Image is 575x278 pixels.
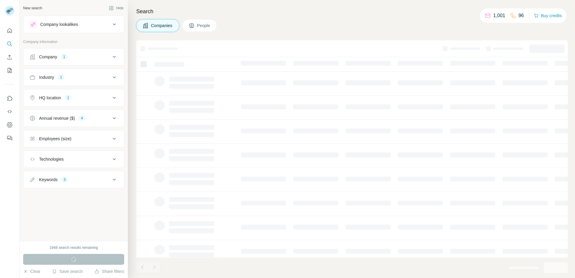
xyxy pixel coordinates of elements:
button: Employees (size) [23,131,124,146]
button: Clear [23,268,40,274]
button: Buy credits [534,11,562,20]
div: 1 [65,95,72,100]
div: 1948 search results remaining [50,245,98,250]
button: My lists [5,65,14,76]
div: Annual revenue ($) [39,115,75,121]
div: New search [23,5,42,11]
div: HQ location [39,95,61,101]
div: Company [39,54,57,60]
button: Use Surfe on LinkedIn [5,93,14,104]
div: 1 [58,75,65,80]
button: HQ location1 [23,91,124,105]
div: Technologies [39,156,64,162]
div: 3 [61,177,68,182]
button: Keywords3 [23,172,124,187]
button: Technologies [23,152,124,166]
button: Share filters [94,268,124,274]
span: People [197,23,211,29]
button: Company1 [23,50,124,64]
p: 96 [518,12,524,19]
button: Industry1 [23,70,124,85]
div: Company lookalikes [40,21,78,27]
button: Search [5,39,14,49]
button: Save search [52,268,83,274]
h4: Search [136,7,568,16]
div: Industry [39,74,54,80]
div: 1 [61,54,68,60]
div: Keywords [39,177,57,183]
div: 4 [78,116,85,121]
button: Use Surfe API [5,106,14,117]
button: Annual revenue ($)4 [23,111,124,125]
div: Employees (size) [39,136,71,142]
button: Dashboard [5,119,14,130]
button: Quick start [5,25,14,36]
p: 1,001 [493,12,505,19]
button: Company lookalikes [23,17,124,32]
p: Company information [23,39,124,45]
span: Companies [151,23,173,29]
button: Feedback [5,133,14,144]
button: Hide [105,4,128,13]
button: Enrich CSV [5,52,14,63]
